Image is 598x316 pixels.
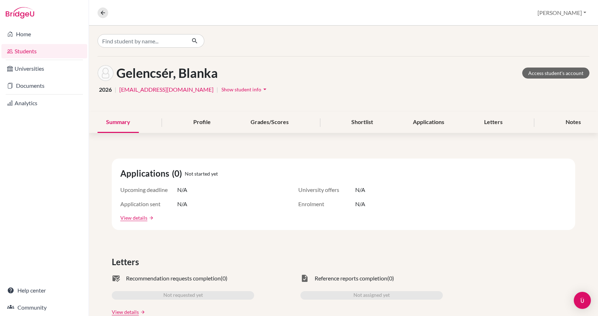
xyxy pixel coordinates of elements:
span: | [216,85,218,94]
a: [EMAIL_ADDRESS][DOMAIN_NAME] [119,85,214,94]
a: Students [1,44,87,58]
span: Reference reports completion [315,274,387,283]
div: Applications [404,112,453,133]
span: Not assigned yet [353,291,390,300]
h1: Gelencsér, Blanka [116,65,218,81]
span: Show student info [221,86,261,92]
span: Enrolment [298,200,355,208]
span: mark_email_read [112,274,120,283]
span: Upcoming deadline [120,186,177,194]
a: Universities [1,61,87,76]
span: task [300,274,309,283]
a: Home [1,27,87,41]
a: View details [120,214,147,221]
span: Letters [112,256,142,268]
i: arrow_drop_down [261,86,268,93]
span: University offers [298,186,355,194]
img: Bridge-U [6,7,34,18]
div: Profile [185,112,219,133]
a: Documents [1,79,87,93]
a: arrow_forward [147,215,154,220]
span: Not requested yet [163,291,203,300]
button: [PERSON_NAME] [534,6,589,20]
a: Analytics [1,96,87,110]
span: (0) [172,167,185,180]
a: Community [1,300,87,315]
img: Blanka Gelencsér's avatar [98,65,114,81]
span: (0) [221,274,227,283]
span: N/A [177,200,187,208]
span: Recommendation requests completion [126,274,221,283]
span: N/A [355,186,365,194]
span: Application sent [120,200,177,208]
span: N/A [355,200,365,208]
div: Shortlist [343,112,382,133]
div: Open Intercom Messenger [574,292,591,309]
a: Help center [1,283,87,298]
div: Letters [476,112,511,133]
span: 2026 [99,85,112,94]
a: arrow_forward [139,310,145,315]
span: (0) [387,274,394,283]
button: Show student infoarrow_drop_down [221,84,269,95]
span: | [115,85,116,94]
div: Summary [98,112,139,133]
a: View details [112,308,139,316]
div: Grades/Scores [242,112,297,133]
span: Not started yet [185,170,218,177]
a: Access student's account [522,68,589,79]
div: Notes [557,112,589,133]
span: N/A [177,186,187,194]
span: Applications [120,167,172,180]
input: Find student by name... [98,34,186,48]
